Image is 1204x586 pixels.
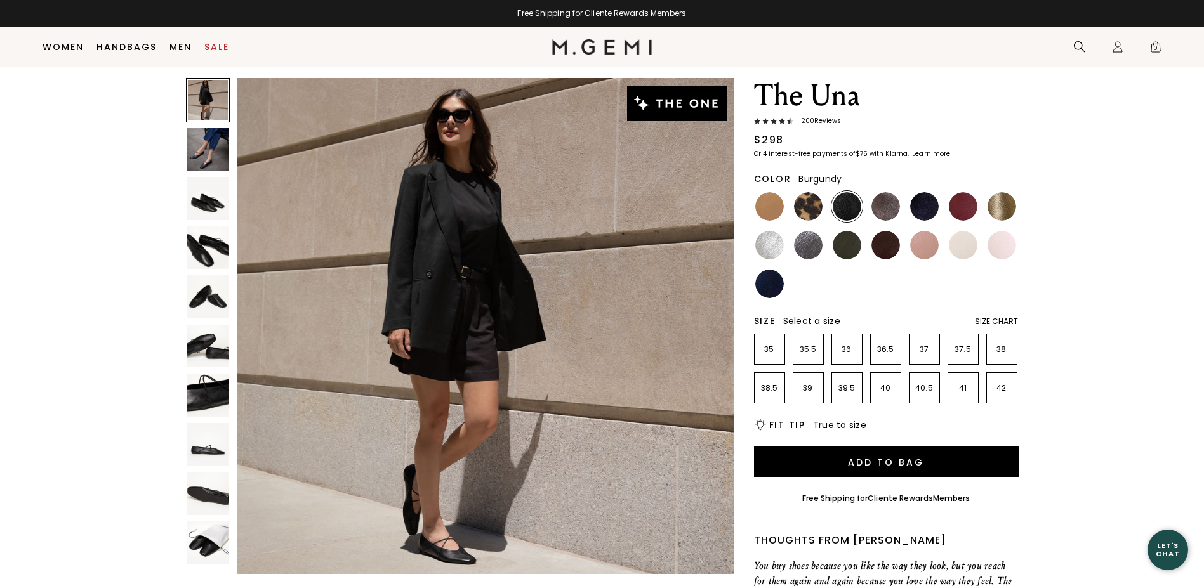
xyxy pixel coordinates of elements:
p: 35.5 [793,344,823,355]
img: M.Gemi [552,39,652,55]
button: Add to Bag [754,446,1019,477]
img: Military [833,231,861,259]
p: 36.5 [871,344,901,355]
img: Black [833,192,861,221]
p: 37.5 [948,344,978,355]
p: 40 [871,383,901,393]
p: 39.5 [832,383,862,393]
img: The Una [187,472,230,515]
span: Burgundy [798,173,842,185]
h2: Color [754,174,791,184]
a: Learn more [911,150,950,158]
a: Women [43,42,84,52]
img: The Una [187,177,230,220]
div: Thoughts from [PERSON_NAME] [754,533,1019,548]
h1: The Una [754,78,1019,114]
p: 37 [910,344,939,355]
klarna-placement-style-body: Or 4 interest-free payments of [754,149,856,159]
p: 40.5 [910,383,939,393]
h2: Size [754,316,776,326]
a: Handbags [96,42,157,52]
img: Gunmetal [794,231,823,259]
img: Burgundy [949,192,977,221]
p: 42 [987,383,1017,393]
img: The Una [187,423,230,466]
span: Select a size [783,315,840,327]
img: Cocoa [871,192,900,221]
span: 200 Review s [793,117,842,125]
img: Midnight Blue [910,192,939,221]
p: 36 [832,344,862,355]
h2: Fit Tip [769,420,805,430]
p: 38 [987,344,1017,355]
img: The Una [187,275,230,318]
a: Men [169,42,192,52]
img: The Una [187,521,230,564]
div: $298 [754,133,784,148]
img: Leopard Print [794,192,823,221]
img: Antique Rose [910,231,939,259]
div: Let's Chat [1148,542,1188,557]
p: 39 [793,383,823,393]
a: Cliente Rewards [868,493,933,504]
p: 38.5 [755,383,784,393]
img: The Una [187,374,230,417]
img: The One tag [627,86,726,121]
div: Free Shipping for Members [802,493,970,504]
span: True to size [813,419,866,431]
a: Sale [204,42,229,52]
img: Silver [755,231,784,259]
img: Ecru [949,231,977,259]
span: 0 [1149,43,1162,56]
img: Ballerina Pink [988,231,1016,259]
a: 200Reviews [754,117,1019,127]
img: The Una [187,325,230,368]
img: Navy [755,270,784,298]
p: 35 [755,344,784,355]
klarna-placement-style-amount: $75 [856,149,868,159]
klarna-placement-style-body: with Klarna [870,149,911,159]
img: Gold [988,192,1016,221]
klarna-placement-style-cta: Learn more [912,149,950,159]
img: The Una [237,78,734,574]
img: The Una [187,128,230,171]
p: 41 [948,383,978,393]
img: The Una [187,226,230,270]
div: Size Chart [975,316,1019,327]
img: Light Tan [755,192,784,221]
img: Chocolate [871,231,900,259]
